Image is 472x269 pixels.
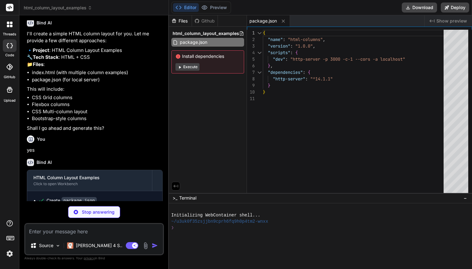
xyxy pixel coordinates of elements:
li: CSS Grid columns [32,94,163,101]
span: : [285,56,288,62]
div: Click to open Workbench [33,181,146,186]
button: Execute [175,63,199,71]
span: "scripts" [268,50,290,55]
span: : [290,43,293,49]
div: Click to collapse the range. [255,69,263,76]
span: } [263,89,265,95]
span: , [323,37,325,42]
span: >_ [173,195,177,201]
span: "1.0.0" [295,43,313,49]
span: ❯ [171,225,174,231]
span: ~/u3uk0f35zsjjbn9cprh6fq9h0p4tm2-wnxx [171,218,268,225]
span: "name" [268,37,283,42]
li: Bootstrap-style columns [32,115,163,122]
span: package.json [179,38,208,46]
span: { [295,50,298,55]
div: Github [192,18,218,24]
p: Source [39,242,53,249]
img: Claude 4 Sonnet [67,242,73,249]
li: package.json (for local server) [32,76,163,84]
div: 11 [247,95,255,102]
span: "version" [268,43,290,49]
p: This will include: [27,86,163,93]
button: HTML Column Layout ExamplesClick to open Workbench [27,170,152,191]
strong: Files [33,61,43,67]
p: Always double-check its answers. Your in Bind [24,255,164,261]
strong: Project [33,47,49,53]
li: Flexbox columns [32,101,163,108]
p: I'll create a simple HTML column layout for you. Let me provide a few different approaches: [27,30,163,44]
div: 7 [247,69,255,76]
span: "html-columns" [288,37,323,42]
img: attachment [142,242,149,249]
span: { [263,30,265,36]
strong: Tech Stack [33,54,59,60]
span: : [305,76,308,82]
div: 10 [247,89,255,95]
p: 🔹 : HTML Column Layout Examples 🔧 : HTML + CSS 📁 : [27,47,163,68]
span: , [270,63,273,69]
button: − [462,193,468,203]
label: GitHub [4,74,15,80]
div: Files [169,18,192,24]
button: Editor [173,3,199,12]
span: Show preview [436,18,467,24]
span: "dev" [273,56,285,62]
button: Deploy [441,3,469,13]
li: index.html (with multiple column examples) [32,69,163,76]
div: Create [47,197,97,204]
div: 4 [247,49,255,56]
div: HTML Column Layout Examples [33,175,146,181]
button: Preview [199,3,229,12]
div: 8 [247,76,255,82]
div: Click to collapse the range. [255,49,263,56]
button: Download [402,3,437,13]
p: [PERSON_NAME] 4 S.. [76,242,122,249]
h6: Bind AI [37,20,52,26]
div: 2 [247,36,255,43]
li: CSS Multi-column layout [32,108,163,115]
span: html_column_layout_examples [173,30,239,37]
p: Stop answering [82,209,115,215]
p: yes [27,147,163,154]
label: code [5,53,14,58]
code: package.json [61,197,97,205]
div: 5 [247,56,255,63]
h6: You [37,136,45,142]
span: : [290,50,293,55]
span: } [268,83,270,88]
span: "^14.1.1" [310,76,333,82]
span: : [303,69,305,75]
span: : [283,37,285,42]
p: Shall I go ahead and generate this? [27,125,163,132]
div: 1 [247,30,255,36]
span: − [464,195,467,201]
div: 3 [247,43,255,49]
div: Click to collapse the range. [255,30,263,36]
img: icon [152,242,158,249]
span: Install dependencies [175,53,240,59]
span: } [268,63,270,69]
span: { [308,69,310,75]
label: Upload [4,98,16,103]
span: "http-server -p 3000 -c-1 --cors -a localhost" [290,56,405,62]
div: 9 [247,82,255,89]
img: Pick Models [55,243,61,248]
img: settings [4,248,15,259]
span: privacy [84,256,95,260]
span: Initializing WebContainer shell... [171,212,260,218]
span: html_column_layout_examples [24,5,92,11]
div: 6 [247,63,255,69]
span: Terminal [179,195,196,201]
span: , [313,43,315,49]
span: "http-server" [273,76,305,82]
span: "dependencies" [268,69,303,75]
label: threads [3,32,16,37]
h6: Bind AI [37,159,52,165]
span: package.json [249,18,277,24]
